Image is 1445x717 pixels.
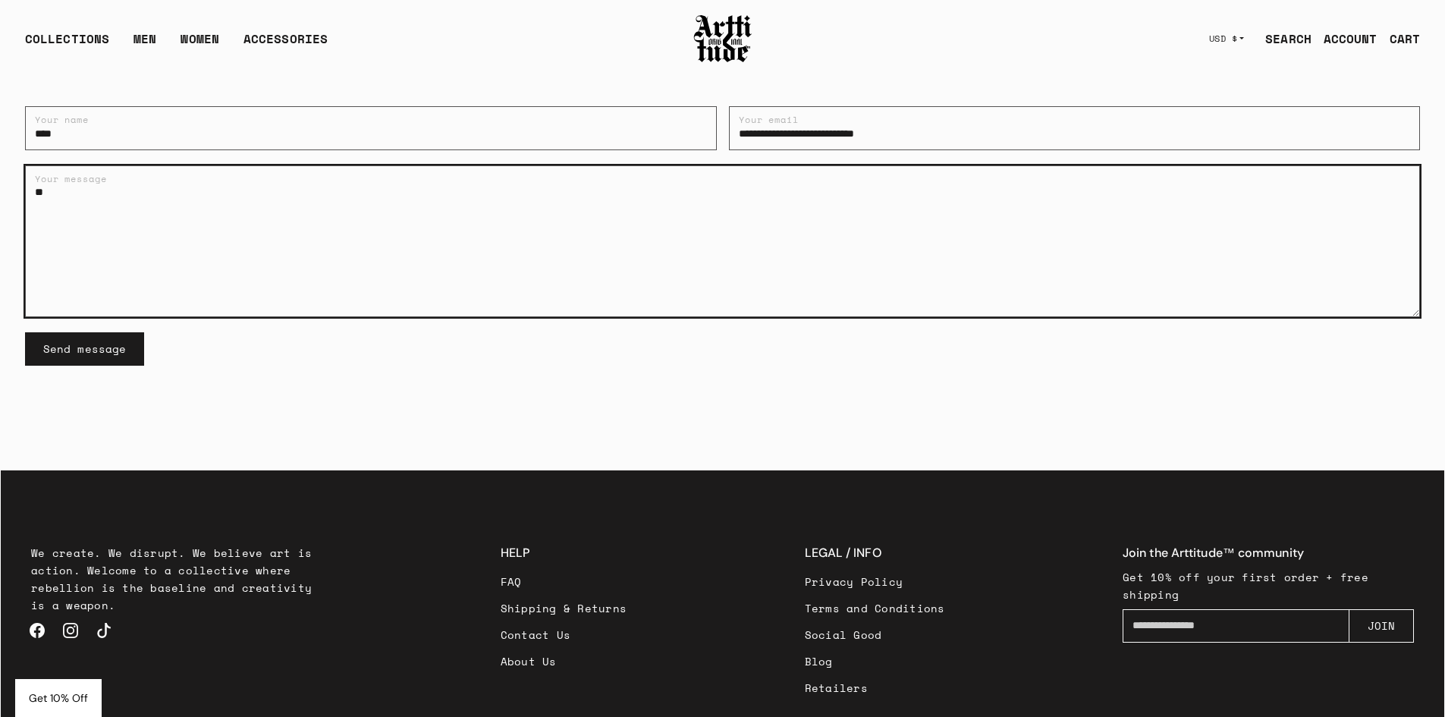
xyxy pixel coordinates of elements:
[805,675,945,701] a: Retailers
[20,614,54,647] a: Facebook
[1123,568,1414,603] p: Get 10% off your first order + free shipping
[1377,24,1420,54] a: Open cart
[25,30,109,60] div: COLLECTIONS
[25,165,1420,317] textarea: Your message
[1200,22,1254,55] button: USD $
[1123,544,1414,562] h4: Join the Arttitude™ community
[15,679,102,717] div: Get 10% Off
[501,648,627,675] a: About Us
[501,621,627,648] a: Contact Us
[805,621,945,648] a: Social Good
[1209,33,1238,45] span: USD $
[729,106,1421,150] input: Your email
[29,691,88,705] span: Get 10% Off
[31,544,322,614] p: We create. We disrupt. We believe art is action. Welcome to a collective where rebellion is the b...
[1311,24,1377,54] a: ACCOUNT
[181,30,219,60] a: WOMEN
[13,30,340,60] ul: Main navigation
[1390,30,1420,48] div: CART
[1123,609,1349,643] input: Enter your email
[25,332,144,366] button: Send message
[501,544,627,562] h3: HELP
[243,30,328,60] div: ACCESSORIES
[805,568,945,595] a: Privacy Policy
[134,30,156,60] a: MEN
[805,648,945,675] a: Blog
[54,614,87,647] a: Instagram
[87,614,121,647] a: TikTok
[1253,24,1311,54] a: SEARCH
[25,106,717,150] input: Your name
[1349,609,1414,643] button: JOIN
[501,568,627,595] a: FAQ
[501,595,627,621] a: Shipping & Returns
[693,13,753,64] img: Arttitude
[805,544,945,562] h3: LEGAL / INFO
[805,595,945,621] a: Terms and Conditions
